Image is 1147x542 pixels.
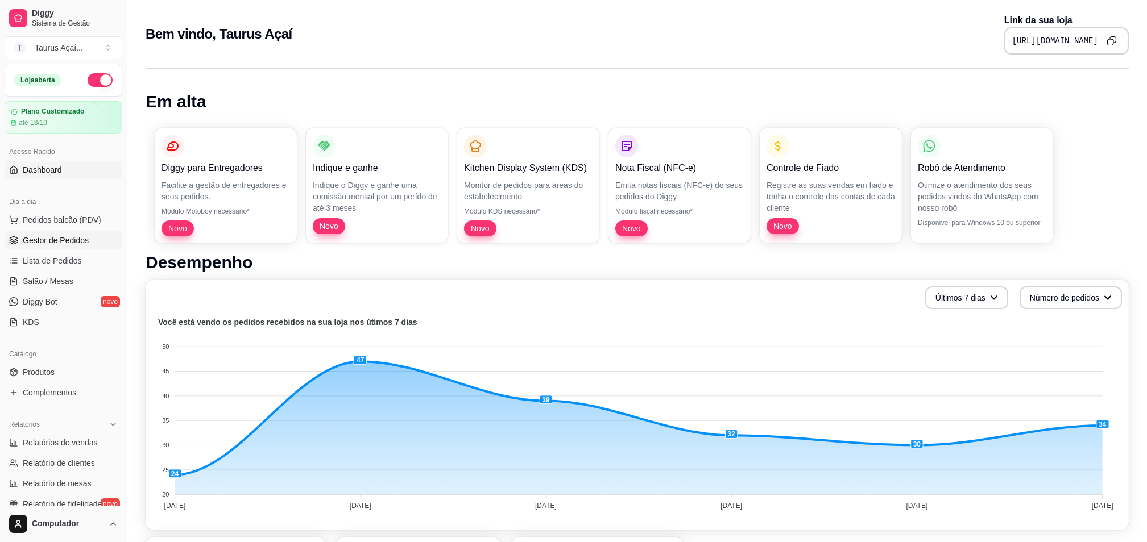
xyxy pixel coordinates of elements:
a: Relatório de fidelidadenovo [5,495,122,513]
h1: Em alta [146,91,1129,112]
a: KDS [5,313,122,331]
span: Diggy [32,9,118,19]
a: Gestor de Pedidos [5,231,122,249]
a: Salão / Mesas [5,272,122,290]
span: Sistema de Gestão [32,19,118,28]
span: KDS [23,316,39,328]
text: Você está vendo os pedidos recebidos na sua loja nos útimos 7 dias [158,318,417,327]
a: Lista de Pedidos [5,252,122,270]
button: Controle de FiadoRegistre as suas vendas em fiado e tenha o controle das contas de cada clienteNovo [760,128,902,243]
article: Plano Customizado [21,107,84,116]
p: Indique o Diggy e ganhe uma comissão mensal por um perído de até 3 meses [313,180,441,214]
button: Últimos 7 dias [925,286,1008,309]
span: Dashboard [23,164,62,176]
p: Nota Fiscal (NFC-e) [615,161,744,175]
button: Pedidos balcão (PDV) [5,211,122,229]
tspan: 50 [162,343,169,350]
button: Alterar Status [88,73,113,87]
button: Diggy para EntregadoresFacilite a gestão de entregadores e seus pedidos.Módulo Motoboy necessário... [155,128,297,243]
p: Indique e ganhe [313,161,441,175]
span: Novo [466,223,494,234]
button: Computador [5,510,122,537]
p: Facilite a gestão de entregadores e seus pedidos. [162,180,290,202]
span: Pedidos balcão (PDV) [23,214,101,226]
article: até 13/10 [19,118,47,127]
a: Relatório de clientes [5,454,122,472]
span: Diggy Bot [23,296,57,307]
p: Módulo KDS necessário* [464,207,593,216]
button: Select a team [5,36,122,59]
p: Link da sua loja [1004,14,1129,27]
p: Registre as suas vendas em fiado e tenha o controle das contas de cada cliente [767,180,895,214]
span: Computador [32,519,104,529]
span: Relatório de clientes [23,457,95,469]
div: Dia a dia [5,193,122,211]
div: Acesso Rápido [5,143,122,161]
a: Produtos [5,363,122,381]
tspan: [DATE] [721,502,742,510]
div: Catálogo [5,345,122,363]
tspan: [DATE] [906,502,928,510]
tspan: 20 [162,491,169,498]
a: Relatórios de vendas [5,433,122,452]
span: Relatórios [9,420,40,429]
p: Disponível para Windows 10 ou superior [918,218,1046,227]
h1: Desempenho [146,252,1129,273]
tspan: 40 [162,393,169,399]
a: Complementos [5,383,122,402]
h2: Bem vindo, Taurus Açaí [146,25,292,43]
p: Controle de Fiado [767,161,895,175]
button: Robô de AtendimentoOtimize o atendimento dos seus pedidos vindos do WhatsApp com nosso robôDispon... [911,128,1053,243]
tspan: 25 [162,466,169,473]
p: Diggy para Entregadores [162,161,290,175]
tspan: 35 [162,417,169,424]
tspan: [DATE] [350,502,371,510]
button: Indique e ganheIndique o Diggy e ganhe uma comissão mensal por um perído de até 3 mesesNovo [306,128,448,243]
button: Kitchen Display System (KDS)Monitor de pedidos para áreas do estabelecimentoMódulo KDS necessário... [457,128,599,243]
button: Copy to clipboard [1103,32,1121,50]
p: Monitor de pedidos para áreas do estabelecimento [464,180,593,202]
div: Loja aberta [14,74,61,86]
span: T [14,42,26,53]
tspan: [DATE] [164,502,186,510]
span: Novo [315,220,343,232]
span: Novo [618,223,645,234]
p: Emita notas fiscais (NFC-e) do seus pedidos do Diggy [615,180,744,202]
span: Complementos [23,387,76,398]
span: Gestor de Pedidos [23,235,89,246]
a: Plano Customizadoaté 13/10 [5,101,122,134]
tspan: 45 [162,368,169,374]
a: Relatório de mesas [5,474,122,493]
tspan: 30 [162,441,169,448]
pre: [URL][DOMAIN_NAME] [1012,35,1098,47]
span: Relatórios de vendas [23,437,98,448]
span: Relatório de fidelidade [23,498,102,510]
span: Novo [164,223,192,234]
span: Salão / Mesas [23,276,73,287]
p: Módulo Motoboy necessário* [162,207,290,216]
p: Robô de Atendimento [918,161,1046,175]
div: Taurus Açaí ... [35,42,83,53]
p: Kitchen Display System (KDS) [464,161,593,175]
tspan: [DATE] [535,502,557,510]
span: Lista de Pedidos [23,255,82,266]
span: Novo [769,220,797,232]
tspan: [DATE] [1092,502,1113,510]
button: Nota Fiscal (NFC-e)Emita notas fiscais (NFC-e) do seus pedidos do DiggyMódulo fiscal necessário*Novo [608,128,751,243]
span: Relatório de mesas [23,478,92,489]
a: DiggySistema de Gestão [5,5,122,32]
a: Diggy Botnovo [5,293,122,311]
p: Módulo fiscal necessário* [615,207,744,216]
span: Produtos [23,366,55,378]
p: Otimize o atendimento dos seus pedidos vindos do WhatsApp com nosso robô [918,180,1046,214]
button: Número de pedidos [1020,286,1122,309]
a: Dashboard [5,161,122,179]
